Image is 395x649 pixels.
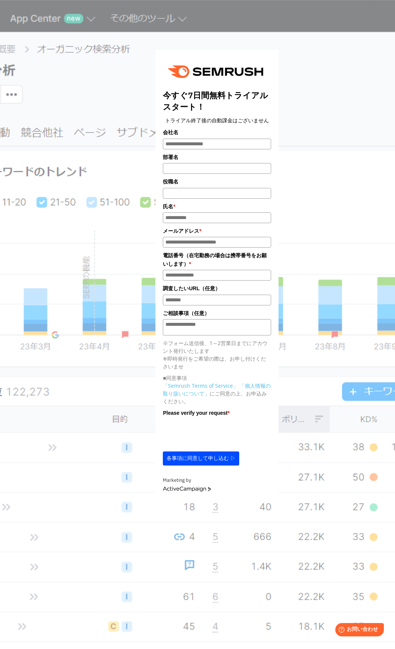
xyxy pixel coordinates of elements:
label: 調査したいURL（任意） [163,284,271,292]
p: ※フォーム送信後、1～2営業日までにアカウント発行いたします ※即時発行をご希望の際は、お申し付けくださいませ [163,339,271,370]
center: トライアル終了後の自動課金はございません [163,116,271,125]
a: 「個人情報の取り扱いについて」 [163,382,271,397]
label: 会社名 [163,128,271,136]
iframe: Help widget launcher [329,620,387,641]
label: 部署名 [163,153,271,161]
p: にご同意の上、お申込みください。 [163,382,271,405]
p: ■同意事項 [163,374,271,382]
label: 電話番号（在宅勤務の場合は携帯番号をお願いします） [163,251,271,268]
label: メールアドレス [163,227,271,235]
div: Marketing by [163,477,271,484]
label: 役職名 [163,178,271,186]
label: ご相談事項（任意） [163,309,271,317]
label: 氏名 [163,202,271,211]
label: Please verify your request [163,409,271,417]
title: 今すぐ7日間無料トライアルスタート！ [163,90,271,113]
iframe: reCAPTCHA [163,419,276,448]
button: 各事項に同意して申し込む ▷ [163,451,239,466]
img: e6a379fe-ca9f-484e-8561-e79cf3a04b3f.png [163,57,271,86]
a: 「Semrush Terms of Service」 [163,382,238,389]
